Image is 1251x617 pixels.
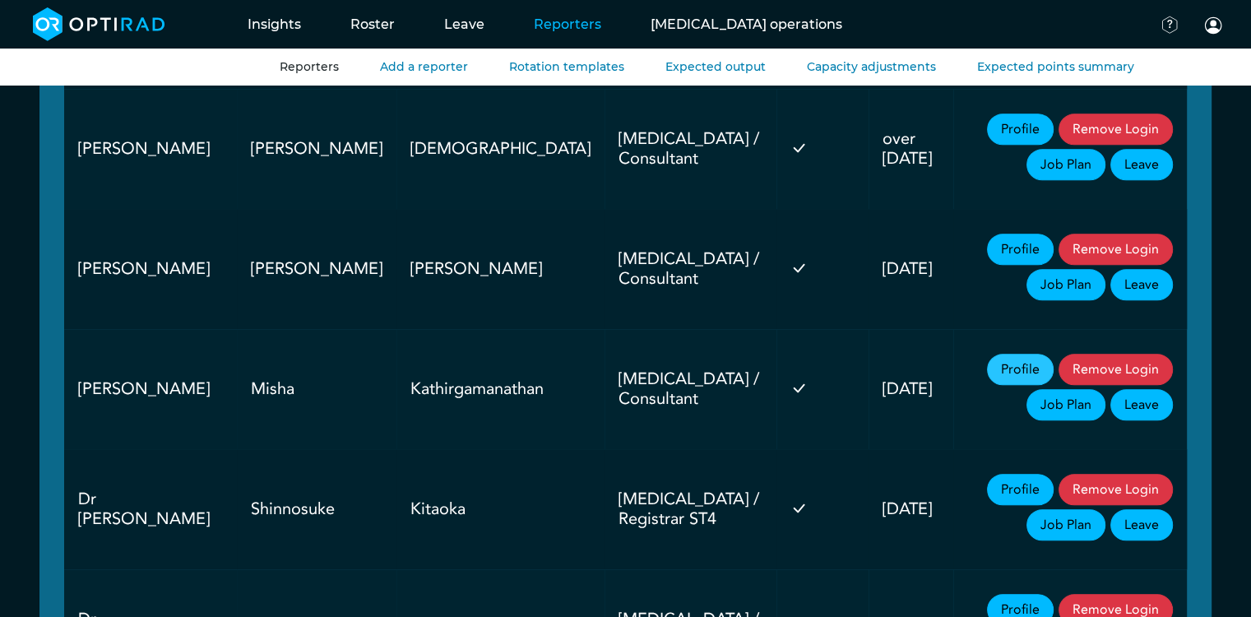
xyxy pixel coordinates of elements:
[396,89,605,209] td: [DEMOGRAPHIC_DATA]
[33,7,165,41] img: brand-opti-rad-logos-blue-and-white-d2f68631ba2948856bd03f2d395fb146ddc8fb01b4b6e9315ea85fa773367...
[987,354,1054,385] a: Profile
[1110,509,1173,540] a: Leave
[869,209,953,329] td: [DATE]
[237,209,396,329] td: [PERSON_NAME]
[509,59,624,74] a: Rotation templates
[64,209,237,329] td: [PERSON_NAME]
[665,59,766,74] a: Expected output
[1026,149,1105,180] a: Job Plan
[987,114,1054,145] a: Profile
[1026,389,1105,420] a: Job Plan
[987,234,1054,265] a: Profile
[869,449,953,569] td: [DATE]
[1059,474,1173,505] button: Remove Login
[237,449,396,569] td: Shinnosuke
[396,209,605,329] td: [PERSON_NAME]
[869,89,953,209] td: over [DATE]
[1110,269,1173,300] a: Leave
[605,449,776,569] td: [MEDICAL_DATA] / Registrar ST4
[1026,269,1105,300] a: Job Plan
[1059,234,1173,265] button: Remove Login
[605,209,776,329] td: [MEDICAL_DATA] / Consultant
[1059,114,1173,145] button: Remove Login
[1026,509,1105,540] a: Job Plan
[869,329,953,449] td: [DATE]
[237,329,396,449] td: Misha
[977,59,1134,74] a: Expected points summary
[380,59,468,74] a: Add a reporter
[64,329,237,449] td: [PERSON_NAME]
[605,329,776,449] td: [MEDICAL_DATA] / Consultant
[987,474,1054,505] a: Profile
[605,89,776,209] td: [MEDICAL_DATA] / Consultant
[64,449,237,569] td: Dr [PERSON_NAME]
[237,89,396,209] td: [PERSON_NAME]
[64,89,237,209] td: [PERSON_NAME]
[396,329,605,449] td: Kathirgamanathan
[1110,149,1173,180] a: Leave
[1110,389,1173,420] a: Leave
[280,59,339,74] a: Reporters
[1059,354,1173,385] button: Remove Login
[396,449,605,569] td: Kitaoka
[807,59,936,74] a: Capacity adjustments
